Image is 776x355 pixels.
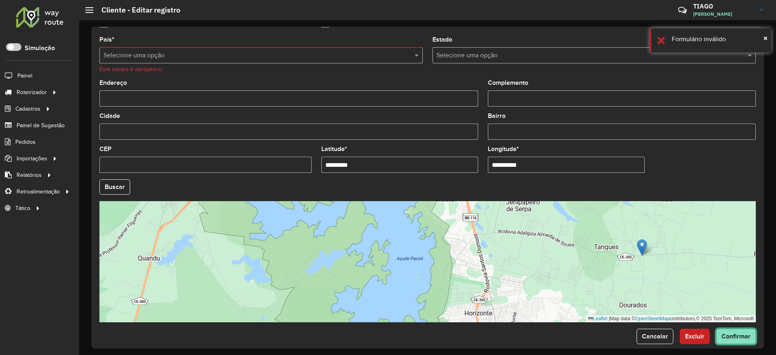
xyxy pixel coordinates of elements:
div: Map data © contributors,© 2025 TomTom, Microsoft [586,315,756,322]
span: Retroalimentação [17,187,60,196]
a: Contato Rápido [674,2,691,19]
span: Tático [15,204,30,212]
span: [PERSON_NAME] [693,11,754,18]
span: Painel [17,71,32,80]
div: Formulário inválido [672,34,765,44]
h3: TIAGO [693,2,754,10]
button: Close [763,32,768,44]
span: Importações [17,154,47,163]
label: Complemento [488,78,528,88]
span: Relatórios [17,171,42,179]
span: Painel de Sugestão [17,121,65,130]
span: Cadastros [15,105,40,113]
span: Roteirizador [17,88,47,97]
label: Longitude [488,144,519,154]
label: País [99,35,114,44]
label: CEP [99,144,112,154]
span: | [609,316,610,321]
label: Latitude [321,144,347,154]
label: Bairro [488,111,506,121]
formly-validation-message: Este campo é obrigatório [99,66,162,72]
h2: Cliente - Editar registro [93,6,180,15]
button: Confirmar [716,329,756,344]
label: Estado [432,35,452,44]
span: Excluir [685,333,704,340]
span: × [763,34,768,42]
span: Pedidos [15,138,36,146]
img: Marker [637,239,647,256]
button: Excluir [680,329,710,344]
label: Endereço [99,78,127,88]
span: Cancelar [642,333,668,340]
span: Confirmar [721,333,751,340]
label: Cidade [99,111,120,121]
a: OpenStreetMap [635,316,670,321]
button: Cancelar [637,329,673,344]
label: Simulação [25,43,55,53]
a: Leaflet [588,316,607,321]
button: Buscar [99,179,130,195]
